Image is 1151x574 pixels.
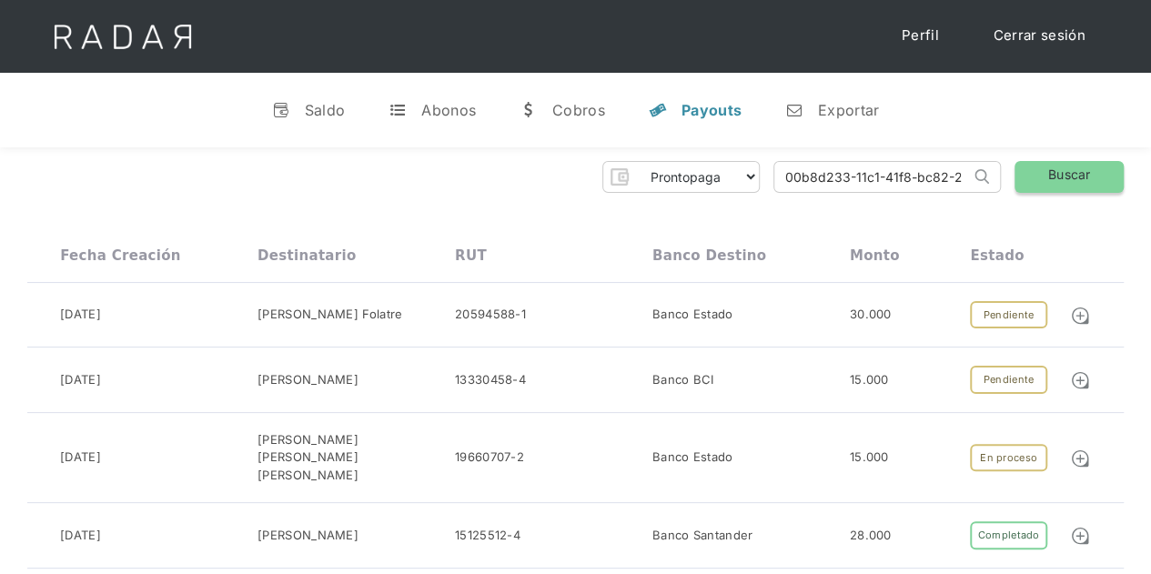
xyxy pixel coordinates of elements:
div: Exportar [818,101,879,119]
div: En proceso [970,444,1046,472]
input: Busca por ID [774,162,970,192]
div: 30.000 [850,306,892,324]
img: Detalle [1070,526,1090,546]
div: Pendiente [970,366,1046,394]
div: Destinatario [257,247,356,264]
div: Abonos [421,101,476,119]
div: [DATE] [60,527,101,545]
div: [PERSON_NAME] [257,371,358,389]
div: [DATE] [60,448,101,467]
div: y [649,101,667,119]
div: 13330458-4 [455,371,526,389]
a: Perfil [883,18,957,54]
form: Form [602,161,760,193]
div: t [389,101,407,119]
div: Cobros [552,101,605,119]
div: RUT [455,247,487,264]
div: v [272,101,290,119]
div: Banco Santander [652,527,753,545]
div: 15.000 [850,371,889,389]
div: [PERSON_NAME] [257,527,358,545]
img: Detalle [1070,370,1090,390]
div: Pendiente [970,301,1046,329]
div: w [520,101,538,119]
div: n [785,101,803,119]
div: [DATE] [60,306,101,324]
div: 15.000 [850,448,889,467]
div: [PERSON_NAME] Folatre [257,306,402,324]
div: Banco Estado [652,306,733,324]
div: Fecha creación [60,247,181,264]
div: Saldo [305,101,346,119]
div: Monto [850,247,900,264]
div: 19660707-2 [455,448,524,467]
div: Banco destino [652,247,766,264]
div: [PERSON_NAME] [PERSON_NAME] [PERSON_NAME] [257,431,455,485]
a: Cerrar sesión [975,18,1104,54]
a: Buscar [1015,161,1124,193]
div: 15125512-4 [455,527,520,545]
div: 28.000 [850,527,892,545]
div: Completado [970,521,1046,549]
div: 20594588-1 [455,306,526,324]
img: Detalle [1070,306,1090,326]
img: Detalle [1070,448,1090,468]
div: Banco BCI [652,371,714,389]
div: Estado [970,247,1024,264]
div: Banco Estado [652,448,733,467]
div: Payouts [682,101,742,119]
div: [DATE] [60,371,101,389]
